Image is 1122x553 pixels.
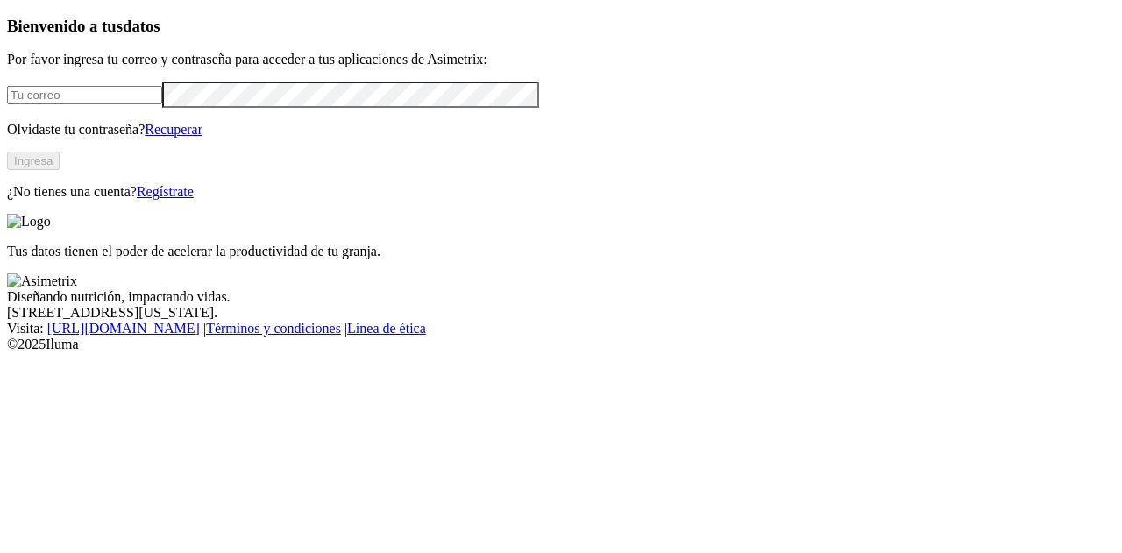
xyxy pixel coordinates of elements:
[7,86,162,104] input: Tu correo
[7,273,77,289] img: Asimetrix
[47,321,200,336] a: [URL][DOMAIN_NAME]
[137,184,194,199] a: Regístrate
[7,214,51,230] img: Logo
[347,321,426,336] a: Línea de ética
[7,289,1115,305] div: Diseñando nutrición, impactando vidas.
[7,184,1115,200] p: ¿No tienes una cuenta?
[7,321,1115,337] div: Visita : | |
[7,17,1115,36] h3: Bienvenido a tus
[123,17,160,35] span: datos
[206,321,341,336] a: Términos y condiciones
[7,305,1115,321] div: [STREET_ADDRESS][US_STATE].
[7,152,60,170] button: Ingresa
[7,122,1115,138] p: Olvidaste tu contraseña?
[7,244,1115,259] p: Tus datos tienen el poder de acelerar la productividad de tu granja.
[7,52,1115,67] p: Por favor ingresa tu correo y contraseña para acceder a tus aplicaciones de Asimetrix:
[7,337,1115,352] div: © 2025 Iluma
[145,122,202,137] a: Recuperar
